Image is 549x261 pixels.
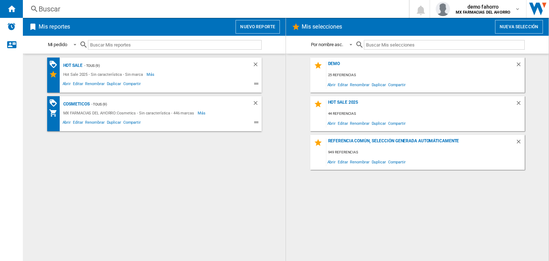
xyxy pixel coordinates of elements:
span: Duplicar [106,80,122,89]
span: Duplicar [371,157,387,167]
span: Editar [72,80,84,89]
div: Mi pedido [48,42,67,47]
div: Borrar [515,61,525,71]
span: Más [147,70,155,79]
span: Editar [72,119,84,128]
div: Borrar [515,100,525,109]
div: Por nombre asc. [311,42,343,47]
input: Buscar Mis selecciones [364,40,524,50]
div: Hot Sale 2025 [326,100,515,109]
div: Buscar [39,4,390,14]
div: Borrar [515,138,525,148]
span: Renombrar [84,80,105,89]
div: 25 referencias [326,71,525,80]
div: MX FARMACIAS DEL AHORRO:Cosmetics - Sin característica - 446 marcas [61,109,198,117]
span: Abrir [326,118,337,128]
div: Referencia común, selección generada automáticamente [326,138,515,148]
div: - TOUS (9) [83,61,238,70]
b: MX FARMACIAS DEL AHORRO [456,10,510,15]
img: alerts-logo.svg [7,22,16,31]
h2: Mis reportes [37,20,71,34]
div: Mi colección [49,109,61,117]
div: Mis Selecciones [49,70,61,79]
button: Nuevo reporte [236,20,280,34]
span: Compartir [122,80,142,89]
div: Cosmeticos [61,100,90,109]
span: Renombrar [349,80,370,89]
span: Compartir [387,157,407,167]
span: Compartir [122,119,142,128]
div: Matriz de PROMOCIONES [49,99,61,108]
span: Renombrar [349,157,370,167]
span: Abrir [61,80,72,89]
div: demo [326,61,515,71]
input: Buscar Mis reportes [88,40,262,50]
span: Editar [337,157,349,167]
span: Abrir [61,119,72,128]
div: 949 referencias [326,148,525,157]
span: Compartir [387,80,407,89]
span: Editar [337,80,349,89]
div: 44 referencias [326,109,525,118]
span: Duplicar [371,118,387,128]
span: demo fahorro [456,3,510,10]
div: Hot Sale [61,61,83,70]
div: Hot Sale 2025 - Sin característica - Sin marca [61,70,147,79]
div: Matriz de PROMOCIONES [49,60,61,69]
span: Renombrar [84,119,105,128]
button: Nueva selección [495,20,543,34]
h2: Mis selecciones [300,20,344,34]
span: Renombrar [349,118,370,128]
div: - TOUS (9) [90,100,238,109]
span: Abrir [326,80,337,89]
span: Editar [337,118,349,128]
div: Borrar [252,100,262,109]
span: Compartir [387,118,407,128]
span: Más [198,109,207,117]
img: profile.jpg [436,2,450,16]
span: Duplicar [106,119,122,128]
span: Duplicar [371,80,387,89]
span: Abrir [326,157,337,167]
div: Borrar [252,61,262,70]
